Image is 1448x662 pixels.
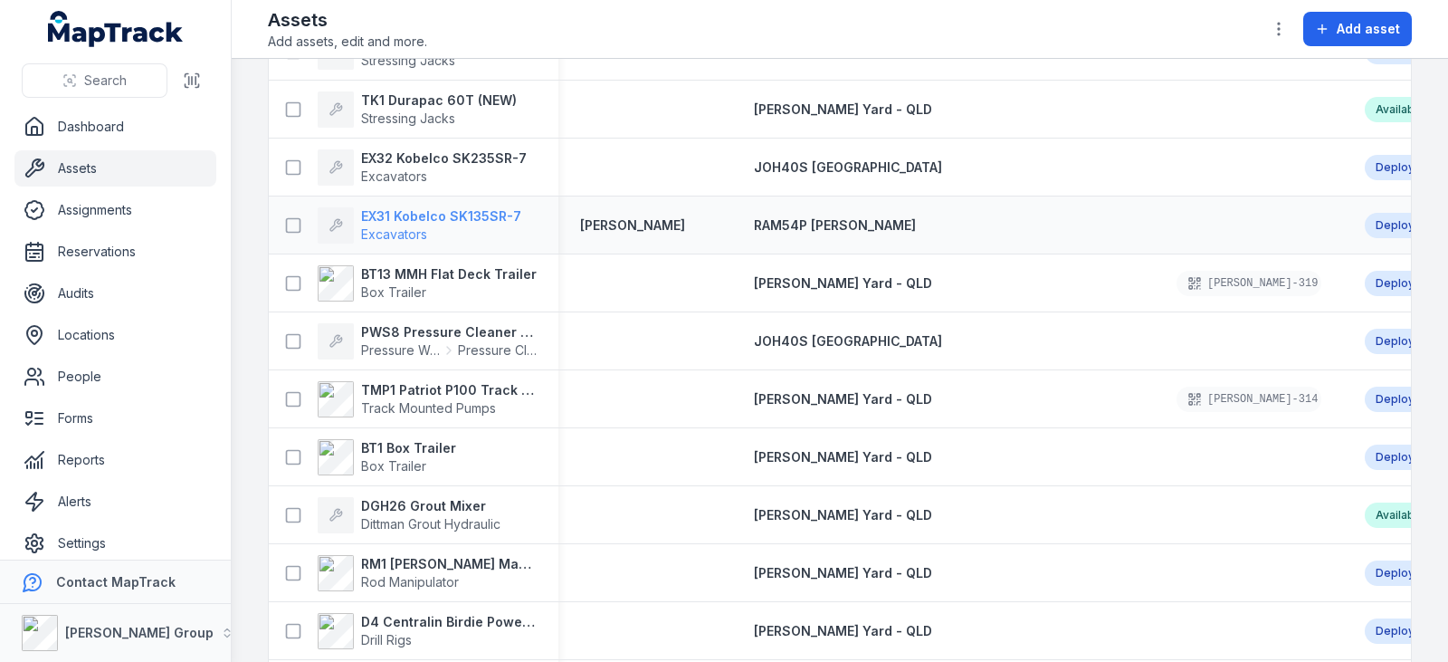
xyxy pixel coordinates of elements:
a: [PERSON_NAME] Yard - QLD [754,101,932,119]
span: Stressing Jacks [361,53,455,68]
div: [PERSON_NAME]-314 [1176,387,1321,412]
a: Alerts [14,484,216,520]
span: Search [84,72,127,90]
span: Rod Manipulator [361,574,459,590]
a: Settings [14,525,216,561]
a: BT13 MMH Flat Deck TrailerBox Trailer [318,265,537,302]
span: Stressing Jacks [361,110,455,126]
a: JOH40S [GEOGRAPHIC_DATA] [754,332,942,350]
strong: D4 Centralin Birdie Power Pack [361,613,537,631]
a: Assets [14,150,216,187]
div: Deployed [1365,271,1440,296]
span: Box Trailer [361,458,426,474]
a: [PERSON_NAME] Yard - QLD [754,506,932,524]
div: Deployed [1365,561,1440,586]
strong: BT13 MMH Flat Deck Trailer [361,265,537,283]
span: Add asset [1337,20,1400,38]
div: Deployed [1365,213,1440,238]
a: [PERSON_NAME] Yard - QLD [754,390,932,408]
strong: EX32 Kobelco SK235SR-7 [361,149,527,168]
strong: RM1 [PERSON_NAME] Manipulator [361,555,537,573]
strong: TK1 Durapac 60T (NEW) [361,91,517,110]
span: Box Trailer [361,284,426,300]
a: Assignments [14,192,216,228]
div: [PERSON_NAME]-319 [1176,271,1321,296]
span: RAM54P [PERSON_NAME] [754,217,916,233]
strong: BT1 Box Trailer [361,439,456,457]
a: Forms [14,400,216,437]
div: Deployed [1365,445,1440,470]
strong: DGH26 Grout Mixer [361,497,500,515]
a: Locations [14,317,216,353]
a: [PERSON_NAME] [580,216,685,235]
a: DGH26 Grout MixerDittman Grout Hydraulic [318,497,500,533]
span: [PERSON_NAME] Yard - QLD [754,623,932,638]
span: Pressure Cleaner Skid Mounted [458,341,537,360]
a: [PERSON_NAME] Yard - QLD [754,622,932,640]
button: Search [22,63,167,98]
div: Deployed [1365,329,1440,354]
a: Reservations [14,234,216,270]
span: Excavators [361,168,427,184]
span: Dittman Grout Hydraulic [361,516,500,532]
span: Drill Rigs [361,632,412,648]
div: Deployed [1365,619,1440,644]
strong: TMP1 Patriot P100 Track Concrete Pump [361,381,537,399]
a: D4 Centralin Birdie Power PackDrill Rigs [318,613,537,649]
strong: Contact MapTrack [56,574,176,590]
span: Add assets, edit and more. [268,33,427,51]
span: JOH40S [GEOGRAPHIC_DATA] [754,159,942,175]
h2: Assets [268,7,427,33]
span: Track Mounted Pumps [361,400,496,416]
a: [PERSON_NAME] Yard - QLD [754,448,932,466]
a: People [14,359,216,395]
div: Deployed [1365,387,1440,412]
strong: [PERSON_NAME] Group [65,625,214,640]
button: Add asset [1303,12,1412,46]
a: [PERSON_NAME] Yard - QLD [754,564,932,582]
div: Available [1365,97,1435,122]
a: TK1 Durapac 60T (NEW)Stressing Jacks [318,91,517,128]
span: [PERSON_NAME] Yard - QLD [754,275,932,291]
span: [PERSON_NAME] Yard - QLD [754,449,932,465]
div: Available [1365,503,1435,528]
span: [PERSON_NAME] Yard - QLD [754,507,932,523]
a: Dashboard [14,109,216,145]
strong: EX31 Kobelco SK135SR-7 [361,207,521,225]
div: Deployed [1365,155,1440,180]
a: [PERSON_NAME] Yard - QLD [754,274,932,293]
strong: PWS8 Pressure Cleaner Skid Mounted [361,323,537,341]
a: TMP1 Patriot P100 Track Concrete PumpTrack Mounted Pumps [318,381,537,417]
span: Pressure Washers [361,341,440,360]
span: [PERSON_NAME] Yard - QLD [754,391,932,407]
a: BT1 Box TrailerBox Trailer [318,439,456,475]
a: JOH40S [GEOGRAPHIC_DATA] [754,158,942,177]
a: RAM54P [PERSON_NAME] [754,216,916,235]
a: PWS8 Pressure Cleaner Skid MountedPressure WashersPressure Cleaner Skid Mounted [318,323,537,360]
a: RM1 [PERSON_NAME] ManipulatorRod Manipulator [318,555,537,591]
span: Excavators [361,226,427,242]
a: Audits [14,275,216,312]
span: JOH40S [GEOGRAPHIC_DATA] [754,333,942,349]
a: EX31 Kobelco SK135SR-7Excavators [318,207,521,244]
span: [PERSON_NAME] Yard - QLD [754,101,932,117]
a: EX32 Kobelco SK235SR-7Excavators [318,149,527,186]
a: Reports [14,442,216,478]
a: MapTrack [48,11,184,47]
span: [PERSON_NAME] Yard - QLD [754,565,932,580]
